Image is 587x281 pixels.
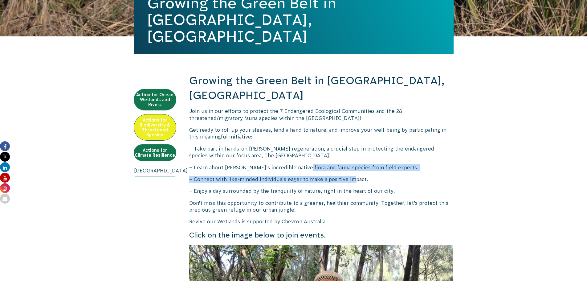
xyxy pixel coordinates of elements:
span: – Take part in hands-on [PERSON_NAME] regeneration, a crucial step in protecting the endangered s... [189,146,434,158]
a: Actions for Biodiversity & Threatened Species [134,114,176,141]
a: [GEOGRAPHIC_DATA] [134,165,176,176]
a: Actions for Climate Resilience [134,144,176,161]
span: – Connect with like-minded individuals eager to make a positive impact. [189,176,368,182]
a: Action for Ocean Wetlands and Rivers [134,89,176,110]
span: Revive our Wetlands is supported by Chevron Australia. [189,219,327,224]
span: Join us in our efforts to protect the 7 Endangered Ecological Communities and the 28 threatened/m... [189,108,402,121]
span: – Enjoy a day surrounded by the tranquility of nature, right in the heart of our city. [189,188,395,194]
span: Click on the image below to join events. [189,231,326,239]
h2: Growing the Green Belt in [GEOGRAPHIC_DATA], [GEOGRAPHIC_DATA] [189,73,454,103]
span: Don’t miss this opportunity to contribute to a greener, healthier community. Together, let’s prot... [189,200,448,213]
span: – Learn about [PERSON_NAME]’s incredible native flora and fauna species from field experts. [189,165,418,170]
span: Get ready to roll up your sleeves, lend a hand to nature, and improve your well-being by particip... [189,127,446,139]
